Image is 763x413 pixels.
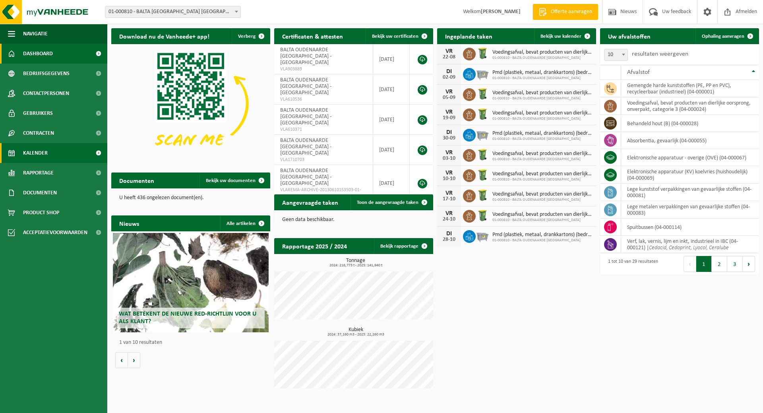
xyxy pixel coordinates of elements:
span: Contactpersonen [23,83,69,103]
span: Bekijk uw certificaten [372,34,418,39]
h2: Aangevraagde taken [274,194,346,210]
div: VR [441,48,457,54]
h3: Tonnage [278,258,433,268]
td: behandeld hout (B) (04-000028) [621,115,759,132]
span: 2024: 216,773 t - 2025: 141,940 t [278,264,433,268]
a: Bekijk uw documenten [199,173,269,188]
img: WB-0240-HPE-GN-50 [476,47,489,60]
span: BALTA OUDENAARDE [GEOGRAPHIC_DATA] - [GEOGRAPHIC_DATA] [280,107,331,126]
td: [DATE] [373,74,410,105]
a: Offerte aanvragen [533,4,598,20]
img: WB-0240-HPE-GN-50 [476,148,489,161]
div: 05-09 [441,95,457,101]
span: 01-000810 - BALTA OUDENAARDE [GEOGRAPHIC_DATA] [492,177,592,182]
h2: Rapportage 2025 / 2024 [274,238,355,254]
img: WB-2500-GAL-GY-01 [476,128,489,141]
div: VR [441,210,457,217]
img: Download de VHEPlus App [111,44,270,163]
div: 22-08 [441,54,457,60]
span: 2024: 37,160 m3 - 2025: 22,260 m3 [278,333,433,337]
span: Voedingsafval, bevat producten van dierlijke oorsprong, onverpakt, categorie 3 [492,49,592,56]
i: Cedacid, Cedoprint, Lyocol, Ceralube [649,245,729,251]
a: Alle artikelen [220,215,269,231]
div: VR [441,109,457,115]
div: 19-09 [441,115,457,121]
button: Volgende [128,352,140,368]
span: 10 [604,49,628,61]
span: Voedingsafval, bevat producten van dierlijke oorsprong, onverpakt, categorie 3 [492,110,592,116]
img: WB-2500-GAL-GY-01 [476,67,489,80]
span: Afvalstof [627,69,650,76]
span: Voedingsafval, bevat producten van dierlijke oorsprong, onverpakt, categorie 3 [492,211,592,218]
td: lege metalen verpakkingen van gevaarlijke stoffen (04-000083) [621,201,759,219]
button: Previous [684,256,696,272]
a: Toon de aangevraagde taken [351,194,432,210]
div: 28-10 [441,237,457,242]
span: 01-000810 - BALTA OUDENAARDE NV - OUDENAARDE [105,6,241,18]
span: Product Shop [23,203,59,223]
td: absorbentia, gevaarlijk (04-000055) [621,132,759,149]
td: [DATE] [373,44,410,74]
span: BALTA OUDENAARDE [GEOGRAPHIC_DATA] - [GEOGRAPHIC_DATA] [280,47,331,66]
button: 2 [712,256,727,272]
div: VR [441,89,457,95]
td: lege kunststof verpakkingen van gevaarlijke stoffen (04-000081) [621,184,759,201]
div: VR [441,170,457,176]
span: Ophaling aanvragen [702,34,744,39]
span: BALTA OUDENAARDE [GEOGRAPHIC_DATA] - [GEOGRAPHIC_DATA] [280,138,331,156]
button: Vorige [115,352,128,368]
h2: Ingeplande taken [437,28,500,44]
span: Pmd (plastiek, metaal, drankkartons) (bedrijven) [492,130,592,137]
button: Verberg [232,28,269,44]
a: Ophaling aanvragen [695,28,758,44]
div: DI [441,129,457,136]
td: [DATE] [373,165,410,202]
span: Navigatie [23,24,48,44]
div: 30-09 [441,136,457,141]
span: 01-000810 - BALTA OUDENAARDE NV - OUDENAARDE [105,6,240,17]
span: Contracten [23,123,54,143]
span: Verberg [238,34,256,39]
div: 03-10 [441,156,457,161]
div: VR [441,149,457,156]
div: 10-10 [441,176,457,182]
span: Dashboard [23,44,53,64]
a: Bekijk uw certificaten [366,28,432,44]
div: 1 tot 10 van 29 resultaten [604,255,658,273]
span: Toon de aangevraagde taken [357,200,418,205]
p: 1 van 10 resultaten [119,340,266,345]
a: Bekijk uw kalender [534,28,595,44]
td: elektronische apparatuur (KV) koelvries (huishoudelijk) (04-000069) [621,166,759,184]
span: Pmd (plastiek, metaal, drankkartons) (bedrijven) [492,70,592,76]
td: spuitbussen (04-000114) [621,219,759,236]
span: VLA1710703 [280,157,367,163]
span: 01-000810 - BALTA OUDENAARDE [GEOGRAPHIC_DATA] [492,56,592,60]
span: Bekijk uw kalender [540,34,581,39]
td: [DATE] [373,105,410,135]
img: WB-0240-HPE-GN-50 [476,107,489,121]
span: VLAREMA-ARCHIVE-20130610153503-01-000810 [280,187,367,200]
img: WB-0240-HPE-GN-50 [476,209,489,222]
h2: Certificaten & attesten [274,28,351,44]
span: Acceptatievoorwaarden [23,223,87,242]
span: 01-000810 - BALTA OUDENAARDE [GEOGRAPHIC_DATA] [492,198,592,202]
span: Wat betekent de nieuwe RED-richtlijn voor u als klant? [119,311,256,325]
img: WB-0240-HPE-GN-50 [476,168,489,182]
span: Offerte aanvragen [549,8,594,16]
span: VLA610371 [280,126,367,133]
div: DI [441,231,457,237]
td: verf, lak, vernis, lijm en inkt, industrieel in IBC (04-000121) | [621,236,759,253]
p: U heeft 436 ongelezen document(en). [119,195,262,201]
td: elektronische apparatuur - overige (OVE) (04-000067) [621,149,759,166]
img: WB-0240-HPE-GN-50 [476,87,489,101]
span: Voedingsafval, bevat producten van dierlijke oorsprong, onverpakt, categorie 3 [492,191,592,198]
span: Kalender [23,143,48,163]
span: 01-000810 - BALTA OUDENAARDE [GEOGRAPHIC_DATA] [492,116,592,121]
span: Bekijk uw documenten [206,178,256,183]
span: 10 [604,49,627,60]
span: Rapportage [23,163,54,183]
h2: Nieuws [111,215,147,231]
strong: [PERSON_NAME] [481,9,521,15]
span: Voedingsafval, bevat producten van dierlijke oorsprong, onverpakt, categorie 3 [492,171,592,177]
h2: Download nu de Vanheede+ app! [111,28,217,44]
